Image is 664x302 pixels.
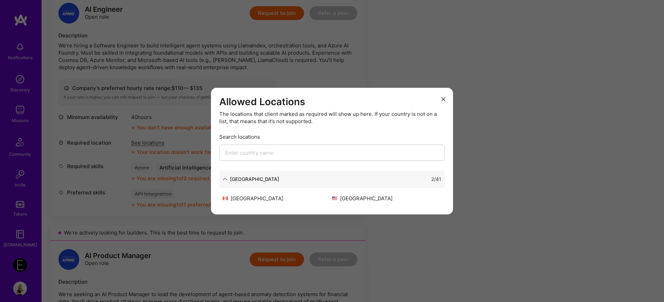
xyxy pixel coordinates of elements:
[431,175,441,183] div: 2 / 41
[332,196,337,200] img: United States
[219,96,445,108] h3: Allowed Locations
[211,88,453,214] div: modal
[441,97,445,101] i: icon Close
[219,110,445,125] div: The locations that client marked as required will show up here. If your country is not on a list,...
[219,145,445,161] input: Enter country name
[332,195,441,202] div: [GEOGRAPHIC_DATA]
[219,133,445,140] div: Search locations
[223,196,228,200] img: Canada
[223,176,228,181] i: icon ArrowDown
[223,195,332,202] div: [GEOGRAPHIC_DATA]
[230,175,279,183] div: [GEOGRAPHIC_DATA]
